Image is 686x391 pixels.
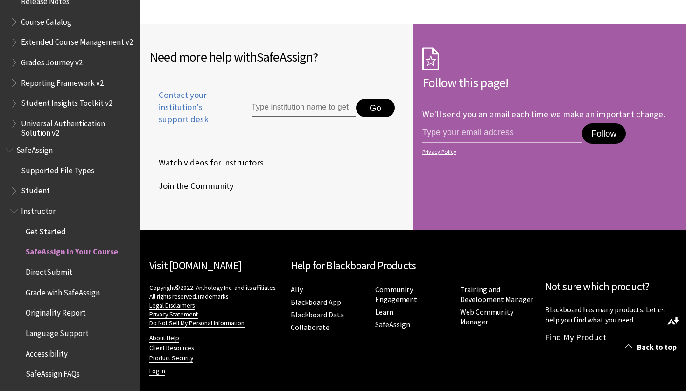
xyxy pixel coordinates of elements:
h2: Not sure which product? [545,279,677,295]
a: Join the Community [149,179,236,193]
span: Accessibility [26,346,68,358]
span: SafeAssign FAQs [26,366,80,379]
span: Contact your institution's support desk [149,89,230,126]
img: Subscription Icon [422,47,439,70]
a: Privacy Policy [422,149,674,155]
p: We'll send you an email each time we make an important change. [422,109,665,119]
span: Originality Report [26,305,86,318]
a: Trademarks [197,293,228,301]
span: Extended Course Management v2 [21,34,133,47]
span: Student [21,183,50,196]
a: Visit [DOMAIN_NAME] [149,259,241,272]
a: Do Not Sell My Personal Information [149,319,245,328]
span: SafeAssign in Your Course [26,244,118,257]
button: Follow [582,123,626,144]
a: Blackboard Data [291,310,344,320]
a: Training and Development Manager [460,285,533,304]
a: Web Community Manager [460,307,513,327]
button: Go [356,99,395,117]
span: Reporting Framework v2 [21,75,104,88]
h2: Follow this page! [422,73,677,92]
a: Find My Product [545,332,606,343]
span: SafeAssign [257,48,313,65]
h2: Help for Blackboard Products [291,258,536,274]
a: Learn [375,307,393,317]
span: Get Started [26,224,66,236]
a: Log in [149,367,165,376]
a: Ally [291,285,303,295]
a: Product Security [149,354,193,363]
span: Course Catalog [21,14,71,27]
span: DirectSubmit [26,264,72,277]
a: Client Resources [149,344,194,352]
a: SafeAssign [375,320,410,329]
a: About Help [149,334,179,343]
a: Privacy Statement [149,310,198,319]
span: Grades Journey v2 [21,55,83,67]
p: Blackboard has many products. Let us help you find what you need. [545,304,677,325]
input: email address [422,123,582,143]
span: SafeAssign [16,142,53,155]
p: Copyright©2022. Anthology Inc. and its affiliates. All rights reserved. [149,283,281,328]
a: Back to top [618,338,686,356]
a: Community Engagement [375,285,417,304]
a: Watch videos for instructors [149,156,266,170]
input: Type institution name to get support [252,99,356,117]
span: Grade with SafeAssign [26,285,100,297]
a: Legal Disclaimers [149,302,195,310]
span: Join the Community [149,179,234,193]
a: Collaborate [291,322,329,332]
span: Supported File Types [21,163,94,175]
span: Student Insights Toolkit v2 [21,96,112,108]
span: Watch videos for instructors [149,156,264,170]
span: Instructor [21,203,56,216]
a: Contact your institution's support desk [149,89,230,137]
span: Language Support [26,325,89,338]
h2: Need more help with ? [149,47,404,67]
span: Universal Authentication Solution v2 [21,116,133,137]
a: Blackboard App [291,297,341,307]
